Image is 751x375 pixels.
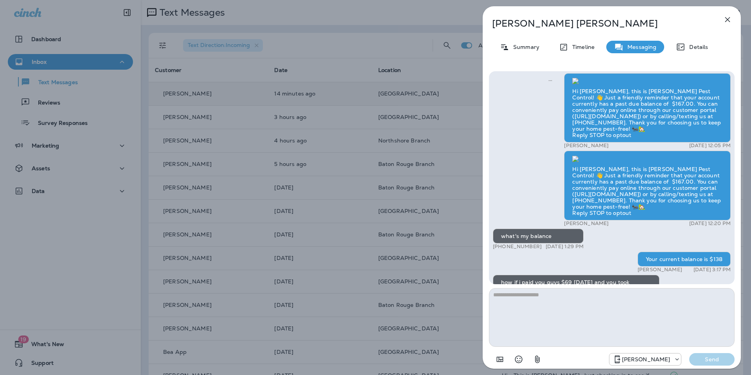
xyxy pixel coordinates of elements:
[493,229,584,243] div: what's my balance
[568,44,595,50] p: Timeline
[638,267,682,273] p: [PERSON_NAME]
[638,252,731,267] div: Your current balance is $138
[509,44,539,50] p: Summary
[685,44,708,50] p: Details
[689,142,731,149] p: [DATE] 12:05 PM
[564,142,609,149] p: [PERSON_NAME]
[511,352,526,367] button: Select an emoji
[564,151,731,220] div: Hi [PERSON_NAME], this is [PERSON_NAME] Pest Control! 👋 Just a friendly reminder that your accoun...
[609,355,681,364] div: +1 (504) 576-9603
[493,243,542,250] p: [PHONE_NUMBER]
[493,275,659,296] div: how if i paid you guys $69 [DATE] and you took another $49 on the 15th ?
[689,220,731,227] p: [DATE] 12:20 PM
[622,356,670,362] p: [PERSON_NAME]
[548,77,552,84] span: Sent
[572,78,579,84] img: twilio-download
[492,352,508,367] button: Add in a premade template
[623,44,656,50] p: Messaging
[546,243,584,250] p: [DATE] 1:29 PM
[492,18,706,29] p: [PERSON_NAME] [PERSON_NAME]
[694,267,731,273] p: [DATE] 3:17 PM
[572,156,579,162] img: twilio-download
[564,73,731,143] div: Hi [PERSON_NAME], this is [PERSON_NAME] Pest Control! 👋 Just a friendly reminder that your accoun...
[564,220,609,227] p: [PERSON_NAME]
